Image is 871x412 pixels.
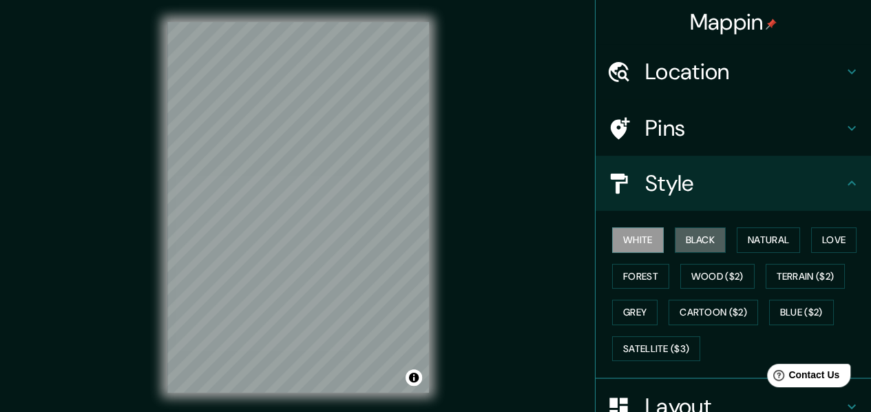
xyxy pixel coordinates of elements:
div: Location [596,44,871,99]
div: Pins [596,101,871,156]
canvas: Map [167,22,429,393]
img: pin-icon.png [766,19,777,30]
button: Natural [737,227,800,253]
button: Grey [612,300,658,325]
button: Forest [612,264,669,289]
button: Terrain ($2) [766,264,846,289]
div: Style [596,156,871,211]
button: Black [675,227,726,253]
button: Toggle attribution [406,369,422,386]
h4: Location [645,58,843,85]
h4: Mappin [690,8,777,36]
h4: Pins [645,114,843,142]
button: Love [811,227,857,253]
button: Cartoon ($2) [669,300,758,325]
h4: Style [645,169,843,197]
button: Satellite ($3) [612,336,700,362]
iframe: Help widget launcher [748,358,856,397]
button: White [612,227,664,253]
button: Blue ($2) [769,300,834,325]
button: Wood ($2) [680,264,755,289]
